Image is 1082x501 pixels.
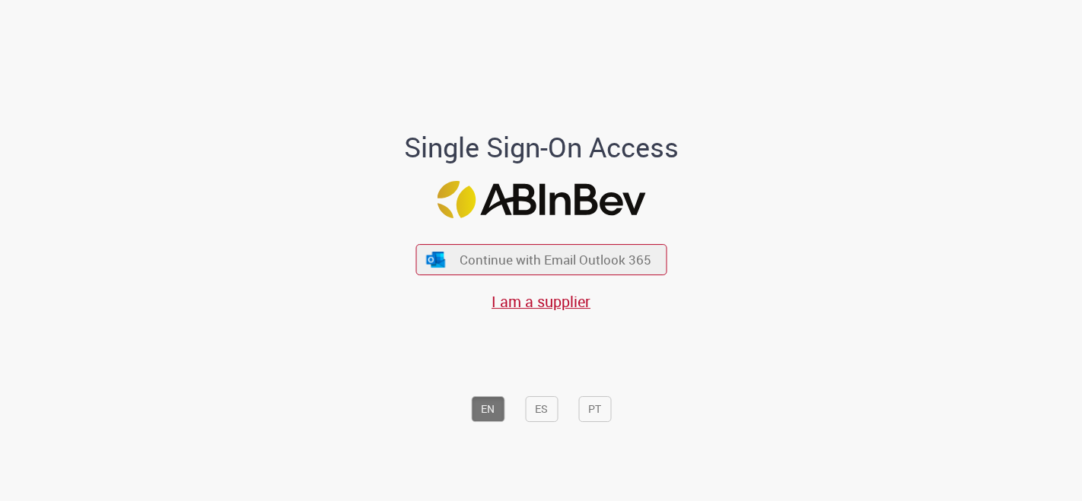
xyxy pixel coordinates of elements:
[330,132,753,163] h1: Single Sign-On Access
[437,181,645,218] img: Logo ABInBev
[425,252,447,268] img: ícone Azure/Microsoft 360
[460,251,651,268] span: Continue with Email Outlook 365
[492,291,590,312] a: I am a supplier
[578,396,611,422] button: PT
[471,396,504,422] button: EN
[415,244,667,275] button: ícone Azure/Microsoft 360 Continue with Email Outlook 365
[525,396,558,422] button: ES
